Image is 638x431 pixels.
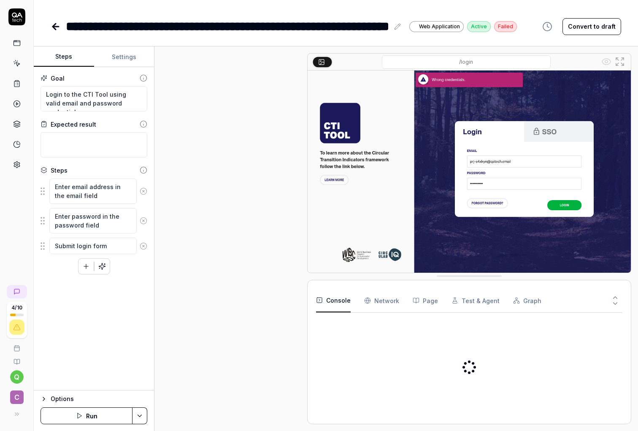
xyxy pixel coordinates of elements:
[316,289,351,312] button: Console
[137,183,151,200] button: Remove step
[7,285,27,298] a: New conversation
[137,238,151,255] button: Remove step
[494,21,517,32] div: Failed
[413,289,438,312] button: Page
[513,289,541,312] button: Graph
[467,21,491,32] div: Active
[51,74,65,83] div: Goal
[41,178,147,204] div: Suggestions
[41,394,147,404] button: Options
[451,289,500,312] button: Test & Agent
[41,208,147,234] div: Suggestions
[51,394,147,404] div: Options
[11,305,22,310] span: 4 / 10
[308,70,631,273] img: Screenshot
[41,407,132,424] button: Run
[419,23,460,30] span: Web Application
[3,352,30,365] a: Documentation
[137,212,151,229] button: Remove step
[41,237,147,255] div: Suggestions
[613,55,627,68] button: Open in full screen
[537,18,557,35] button: View version history
[10,370,24,384] button: q
[51,120,96,129] div: Expected result
[3,384,30,406] button: C
[364,289,399,312] button: Network
[34,47,94,67] button: Steps
[10,390,24,404] span: C
[600,55,613,68] button: Show all interative elements
[3,338,30,352] a: Book a call with us
[409,21,464,32] a: Web Application
[562,18,621,35] button: Convert to draft
[94,47,154,67] button: Settings
[51,166,68,175] div: Steps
